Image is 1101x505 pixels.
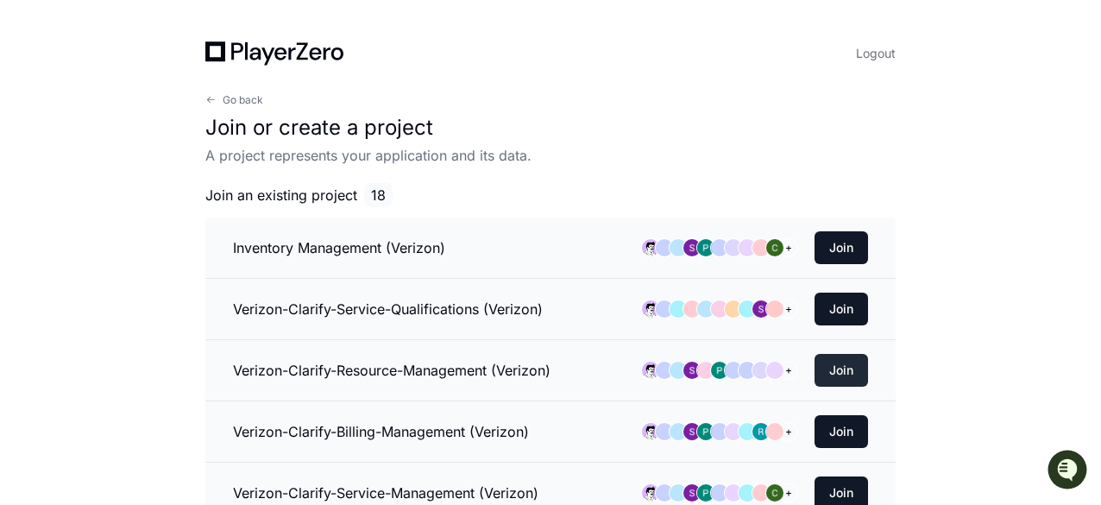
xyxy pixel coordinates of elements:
[683,423,701,440] img: ACg8ocLMZVwJcQ6ienYYOShb2_tczwC2Z7Z6u8NUc1SVA7ddq9cPVg=s96-c
[642,484,659,502] img: avatar
[642,423,659,440] img: avatar
[711,362,728,379] img: ACg8ocLL3vXvdba5S5V7nChXuiKYjYAj5GQFF3QGVBb6etwgLiZA=s96-c
[683,362,701,379] img: ACg8ocLMZVwJcQ6ienYYOShb2_tczwC2Z7Z6u8NUc1SVA7ddq9cPVg=s96-c
[223,93,263,107] span: Go back
[1046,448,1092,495] iframe: Open customer support
[233,421,529,442] h3: Verizon-Clarify-Billing-Management (Verizon)
[815,415,868,448] button: Join
[752,423,770,440] img: ACg8ocKe98R5IajcC9nfxVLUuL3S4isE1Cht4osb-NU_1AQdAPLmdw=s96-c
[642,239,659,256] img: avatar
[815,231,868,264] button: Join
[766,239,783,256] img: ACg8ocKkQdaZ7O0W4isa6ORNxlMkUhTbx31wX9jVkdgwMeQO7anWDQ=s96-c
[780,239,797,256] div: +
[17,17,52,52] img: PlayerZero
[205,185,357,205] span: Join an existing project
[17,69,314,97] div: Welcome
[697,423,714,440] img: ACg8ocLL3vXvdba5S5V7nChXuiKYjYAj5GQFF3QGVBb6etwgLiZA=s96-c
[293,134,314,155] button: Start new chat
[364,183,393,207] span: 18
[780,362,797,379] div: +
[233,237,445,258] h3: Inventory Management (Verizon)
[205,93,263,107] button: Go back
[233,360,550,381] h3: Verizon-Clarify-Resource-Management (Verizon)
[697,484,714,502] img: ACg8ocLL3vXvdba5S5V7nChXuiKYjYAj5GQFF3QGVBb6etwgLiZA=s96-c
[122,180,209,194] a: Powered byPylon
[17,129,48,160] img: 1756235613930-3d25f9e4-fa56-45dd-b3ad-e072dfbd1548
[780,484,797,502] div: +
[59,129,283,146] div: Start new chat
[766,484,783,502] img: ACg8ocKkQdaZ7O0W4isa6ORNxlMkUhTbx31wX9jVkdgwMeQO7anWDQ=s96-c
[233,483,538,503] h3: Verizon-Clarify-Service-Management (Verizon)
[815,354,868,387] button: Join
[780,423,797,440] div: +
[642,362,659,379] img: avatar
[856,41,896,66] button: Logout
[205,114,896,142] h1: Join or create a project
[172,181,209,194] span: Pylon
[697,239,714,256] img: ACg8ocLL3vXvdba5S5V7nChXuiKYjYAj5GQFF3QGVBb6etwgLiZA=s96-c
[683,239,701,256] img: ACg8ocLMZVwJcQ6ienYYOShb2_tczwC2Z7Z6u8NUc1SVA7ddq9cPVg=s96-c
[752,300,770,318] img: ACg8ocLMZVwJcQ6ienYYOShb2_tczwC2Z7Z6u8NUc1SVA7ddq9cPVg=s96-c
[642,300,659,318] img: avatar
[683,484,701,502] img: ACg8ocLMZVwJcQ6ienYYOShb2_tczwC2Z7Z6u8NUc1SVA7ddq9cPVg=s96-c
[59,146,250,160] div: We're offline, but we'll be back soon!
[233,299,543,319] h3: Verizon-Clarify-Service-Qualifications (Verizon)
[780,300,797,318] div: +
[205,145,896,166] p: A project represents your application and its data.
[815,293,868,325] button: Join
